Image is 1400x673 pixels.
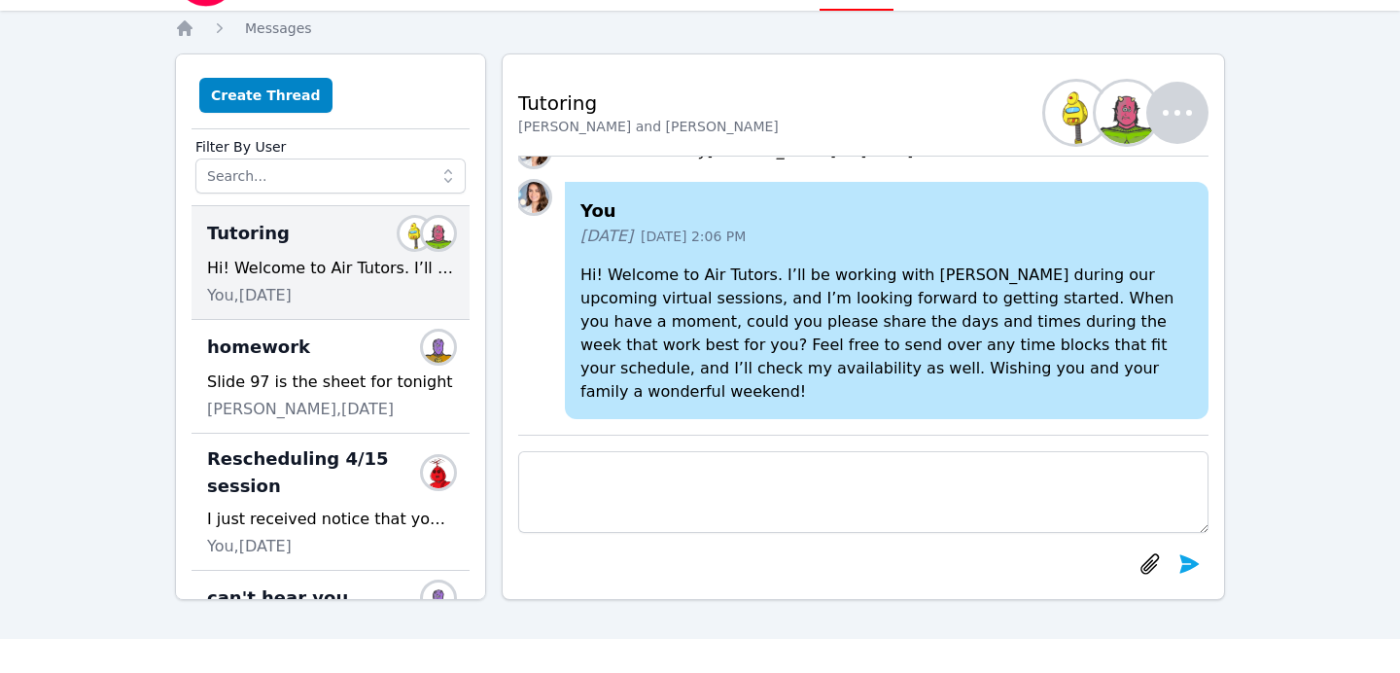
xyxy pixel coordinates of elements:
[207,371,454,394] div: Slide 97 is the sheet for tonight
[1057,82,1208,144] button: Doreen ArghavanifardBahareh Farzadmehr
[207,284,292,307] span: You, [DATE]
[1045,82,1107,144] img: Doreen Arghavanifard
[641,227,746,246] span: [DATE] 2:06 PM
[207,398,394,421] span: [PERSON_NAME], [DATE]
[580,264,1193,404] p: Hi! Welcome to Air Tutors. I’ll be working with [PERSON_NAME] during our upcoming virtual session...
[423,457,454,488] img: Jordan Pinshaw
[423,583,454,614] img: Cassandra Wilson
[1096,82,1158,144] img: Bahareh Farzadmehr
[207,584,348,612] span: can't hear you
[245,18,312,38] a: Messages
[207,535,292,558] span: You, [DATE]
[207,508,454,531] div: I just received notice that you won’t be able to attend [DATE] session. No worries! I’m available...
[207,220,290,247] span: Tutoring
[199,78,332,113] button: Create Thread
[580,225,633,248] span: [DATE]
[175,18,1225,38] nav: Breadcrumb
[580,197,1193,225] h4: You
[245,20,312,36] span: Messages
[195,159,466,194] input: Search...
[195,129,466,159] label: Filter By User
[518,182,549,213] img: Tiffany Whyte
[207,445,431,500] span: Rescheduling 4/15 session
[207,257,454,280] div: Hi! Welcome to Air Tutors. I’ll be working with [PERSON_NAME] during our upcoming virtual session...
[518,89,779,117] h2: Tutoring
[192,434,470,571] div: Rescheduling 4/15 sessionJordan PinshawI just received notice that you won’t be able to attend [D...
[518,117,779,136] div: [PERSON_NAME] and [PERSON_NAME]
[192,320,470,434] div: homeworkCassandra WilsonSlide 97 is the sheet for tonight[PERSON_NAME],[DATE]
[400,218,431,249] img: Doreen Arghavanifard
[423,218,454,249] img: Bahareh Farzadmehr
[192,206,470,320] div: TutoringDoreen ArghavanifardBahareh FarzadmehrHi! Welcome to Air Tutors. I’ll be working with [PE...
[423,332,454,363] img: Cassandra Wilson
[207,334,310,361] span: homework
